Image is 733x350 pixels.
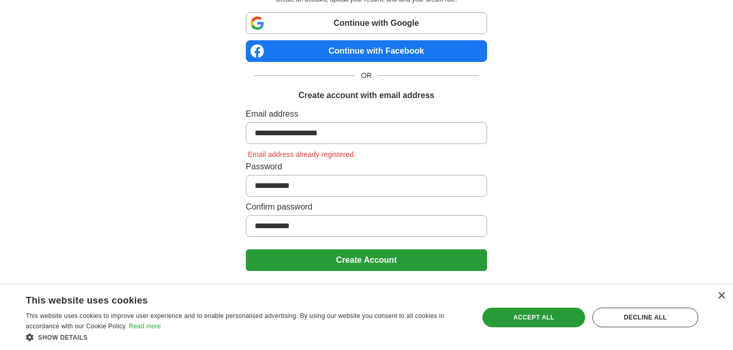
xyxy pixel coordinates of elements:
a: Continue with Facebook [246,40,487,62]
span: This website uses cookies to improve user experience and to enable personalised advertising. By u... [26,312,444,330]
div: Show details [26,332,465,342]
span: Show details [38,334,88,341]
a: Read more, opens a new window [129,323,161,330]
span: Email address already registered. [246,150,358,158]
div: This website uses cookies [26,291,440,307]
a: Continue with Google [246,12,487,34]
button: Create Account [246,249,487,271]
span: OR [355,70,378,81]
div: Decline all [592,308,698,327]
div: Accept all [482,308,585,327]
div: Close [718,292,725,300]
h1: Create account with email address [299,89,434,102]
label: Email address [246,108,487,120]
label: Confirm password [246,201,487,213]
label: Password [246,161,487,173]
